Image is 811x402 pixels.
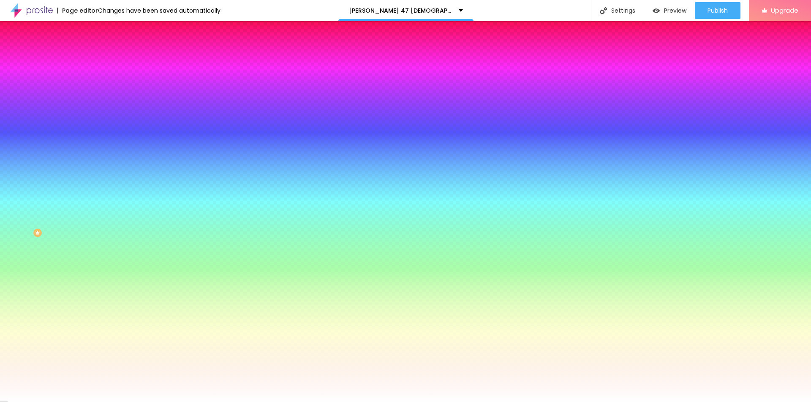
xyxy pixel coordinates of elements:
div: Changes have been saved automatically [98,8,220,13]
span: Upgrade [771,7,798,14]
img: view-1.svg [653,7,660,14]
span: Publish [708,7,728,14]
button: Publish [695,2,740,19]
div: Page editor [57,8,98,13]
img: Icone [600,7,607,14]
span: Preview [664,7,686,14]
button: Preview [644,2,695,19]
p: [PERSON_NAME] 47 [DEMOGRAPHIC_DATA][MEDICAL_DATA] [349,8,452,13]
